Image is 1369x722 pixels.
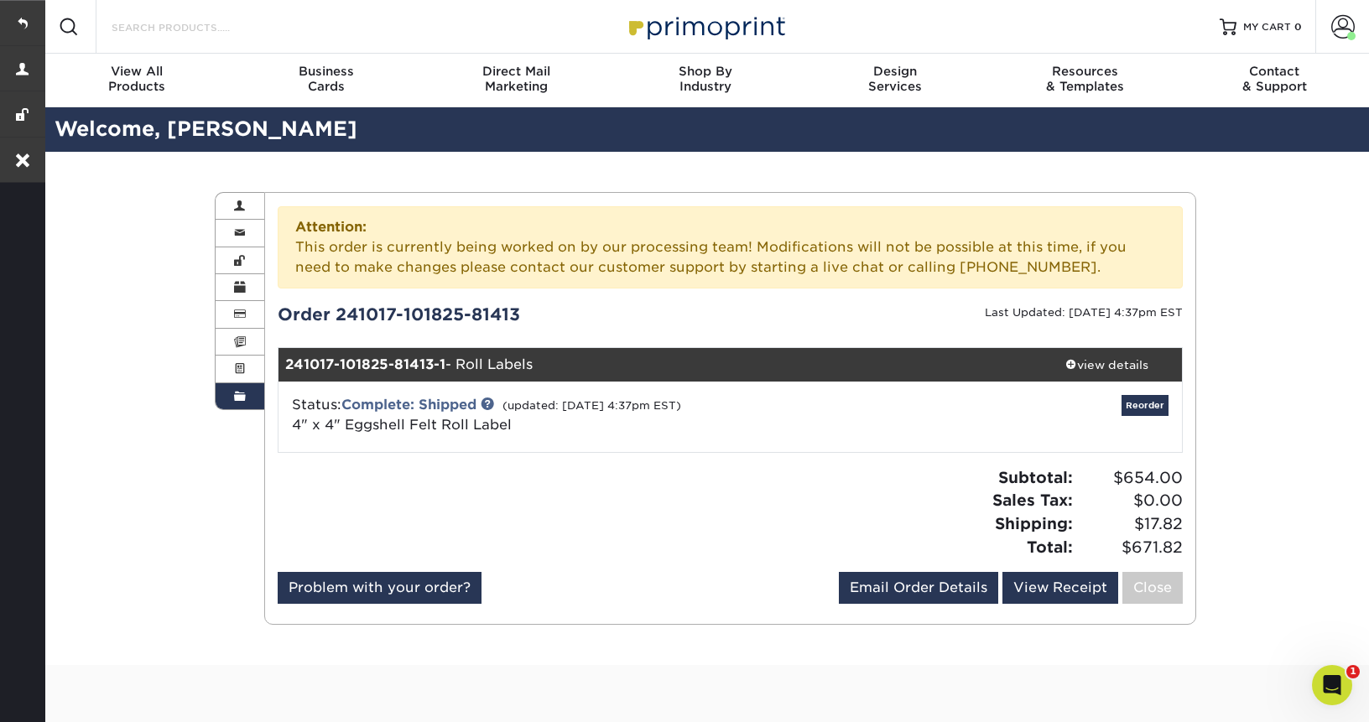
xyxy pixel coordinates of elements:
div: & Support [1179,64,1369,94]
div: Status: [279,395,881,435]
span: 1 [1346,665,1360,678]
img: Primoprint [622,8,789,44]
span: $0.00 [1078,489,1183,512]
span: Shop By [611,64,800,79]
strong: Shipping: [995,514,1073,532]
small: (updated: [DATE] 4:37pm EST) [502,399,681,412]
strong: Subtotal: [998,468,1073,486]
span: Design [800,64,990,79]
span: $654.00 [1078,466,1183,490]
div: Order 241017-101825-81413 [265,302,731,327]
strong: Total: [1027,538,1073,556]
strong: 241017-101825-81413-1 [285,356,445,372]
div: Marketing [421,64,611,94]
div: Cards [232,64,421,94]
div: Industry [611,64,800,94]
span: Direct Mail [421,64,611,79]
div: Products [42,64,232,94]
a: View AllProducts [42,54,232,107]
a: 4" x 4" Eggshell Felt Roll Label [292,417,512,433]
a: Shop ByIndustry [611,54,800,107]
div: view details [1031,356,1182,373]
span: 0 [1294,21,1302,33]
strong: Attention: [295,219,367,235]
span: $671.82 [1078,536,1183,559]
a: Complete: Shipped [341,397,476,413]
strong: Sales Tax: [992,491,1073,509]
span: Business [232,64,421,79]
small: Last Updated: [DATE] 4:37pm EST [985,306,1183,319]
iframe: Intercom live chat [1312,665,1352,705]
a: DesignServices [800,54,990,107]
a: Direct MailMarketing [421,54,611,107]
a: Contact& Support [1179,54,1369,107]
span: MY CART [1243,20,1291,34]
a: Close [1122,572,1183,604]
span: $17.82 [1078,512,1183,536]
a: Resources& Templates [990,54,1179,107]
a: Reorder [1122,395,1169,416]
div: Services [800,64,990,94]
div: This order is currently being worked on by our processing team! Modifications will not be possibl... [278,206,1184,288]
a: Problem with your order? [278,572,481,604]
input: SEARCH PRODUCTS..... [110,17,273,37]
div: - Roll Labels [278,348,1032,382]
div: & Templates [990,64,1179,94]
a: BusinessCards [232,54,421,107]
span: Resources [990,64,1179,79]
span: Contact [1179,64,1369,79]
a: Email Order Details [839,572,998,604]
a: View Receipt [1002,572,1118,604]
a: view details [1031,348,1182,382]
h2: Welcome, [PERSON_NAME] [42,114,1369,145]
span: View All [42,64,232,79]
